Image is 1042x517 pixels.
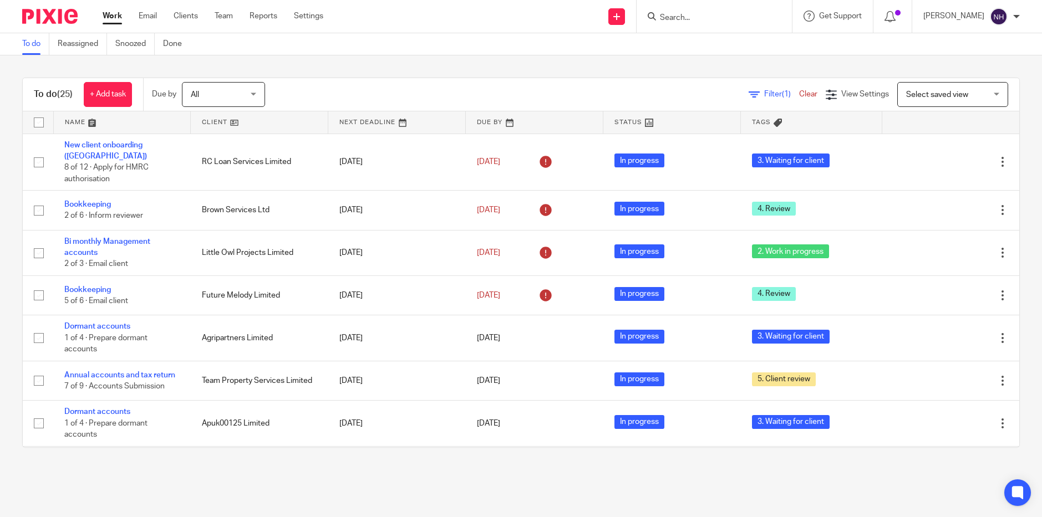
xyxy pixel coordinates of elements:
[139,11,157,22] a: Email
[659,13,759,23] input: Search
[328,401,466,446] td: [DATE]
[191,401,328,446] td: Apuk00125 Limited
[614,415,664,429] span: In progress
[64,419,148,439] span: 1 of 4 · Prepare dormant accounts
[64,371,175,379] a: Annual accounts and tax return
[328,446,466,492] td: [DATE]
[764,90,799,98] span: Filter
[614,153,664,167] span: In progress
[477,291,500,299] span: [DATE]
[64,286,111,294] a: Bookkeeping
[64,212,143,220] span: 2 of 6 · Inform reviewer
[614,202,664,216] span: In progress
[614,244,664,258] span: In progress
[250,11,277,22] a: Reports
[477,334,500,342] span: [DATE]
[752,330,830,344] span: 3. Waiting for client
[115,33,155,55] a: Snoozed
[752,287,796,301] span: 4. Review
[191,361,328,400] td: Team Property Services Limited
[752,153,830,167] span: 3. Waiting for client
[22,9,78,24] img: Pixie
[477,158,500,166] span: [DATE]
[64,163,149,183] span: 8 of 12 · Apply for HMRC authorisation
[191,230,328,275] td: Little Owl Projects Limited
[752,244,829,258] span: 2. Work in progress
[477,206,500,214] span: [DATE]
[191,134,328,191] td: RC Loan Services Limited
[191,275,328,315] td: Future Melody Limited
[614,287,664,301] span: In progress
[64,334,148,354] span: 1 of 4 · Prepare dormant accounts
[752,372,816,386] span: 5. Client review
[990,8,1008,25] img: svg%3E
[191,91,199,99] span: All
[64,408,130,416] a: Dormant accounts
[34,89,73,100] h1: To do
[22,33,49,55] a: To do
[328,361,466,400] td: [DATE]
[191,315,328,361] td: Agripartners Limited
[328,315,466,361] td: [DATE]
[163,33,190,55] a: Done
[328,134,466,191] td: [DATE]
[799,90,817,98] a: Clear
[819,12,862,20] span: Get Support
[752,119,771,125] span: Tags
[103,11,122,22] a: Work
[64,201,111,208] a: Bookkeeping
[57,90,73,99] span: (25)
[477,249,500,257] span: [DATE]
[58,33,107,55] a: Reassigned
[614,372,664,386] span: In progress
[477,419,500,427] span: [DATE]
[191,446,328,492] td: Cantronik Limited
[215,11,233,22] a: Team
[64,141,147,160] a: New client onboarding ([GEOGRAPHIC_DATA])
[906,91,968,99] span: Select saved view
[752,415,830,429] span: 3. Waiting for client
[328,191,466,230] td: [DATE]
[841,90,889,98] span: View Settings
[328,275,466,315] td: [DATE]
[923,11,984,22] p: [PERSON_NAME]
[64,297,128,305] span: 5 of 6 · Email client
[64,260,128,268] span: 2 of 3 · Email client
[152,89,176,100] p: Due by
[614,330,664,344] span: In progress
[294,11,323,22] a: Settings
[477,377,500,385] span: [DATE]
[328,230,466,275] td: [DATE]
[782,90,791,98] span: (1)
[84,82,132,107] a: + Add task
[752,202,796,216] span: 4. Review
[64,382,165,390] span: 7 of 9 · Accounts Submission
[64,238,150,257] a: Bi monthly Management accounts
[174,11,198,22] a: Clients
[64,323,130,330] a: Dormant accounts
[191,191,328,230] td: Brown Services Ltd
